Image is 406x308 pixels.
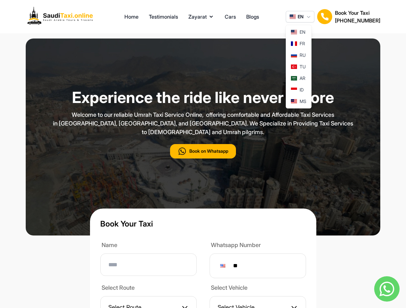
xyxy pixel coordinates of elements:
label: Name [100,241,197,251]
span: TU [300,64,306,70]
h1: Book Your Taxi [100,219,306,229]
button: Zayarat [188,13,214,21]
h2: [PHONE_NUMBER] [335,17,380,24]
span: AR [300,75,305,81]
button: Book on Whatsapp [170,144,236,158]
img: Book Your Taxi [317,9,332,24]
span: FR [300,40,305,47]
span: EN [298,13,303,20]
a: Home [124,13,139,21]
label: Select Vehicle [210,283,306,294]
img: Logo [26,5,98,28]
a: Blogs [246,13,259,21]
span: MS [300,98,306,105]
p: Welcome to our reliable Umrah Taxi Service Online, offering comfortable and Affordable Taxi Servi... [42,110,364,136]
label: Select Route [100,283,197,294]
span: RU [300,52,306,58]
div: Book Your Taxi [335,9,380,24]
div: United States: + 1 [218,260,230,271]
h1: Book Your Taxi [335,9,380,17]
a: Testimonials [149,13,178,21]
h1: Experience the ride like never before [42,90,364,105]
img: whatsapp [374,276,400,302]
label: Whatsapp Number [210,241,306,251]
span: ID [300,87,304,93]
button: EN [286,11,314,22]
a: Cars [225,13,236,21]
div: EN [286,25,311,108]
img: call [178,147,187,156]
span: EN [300,29,305,35]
